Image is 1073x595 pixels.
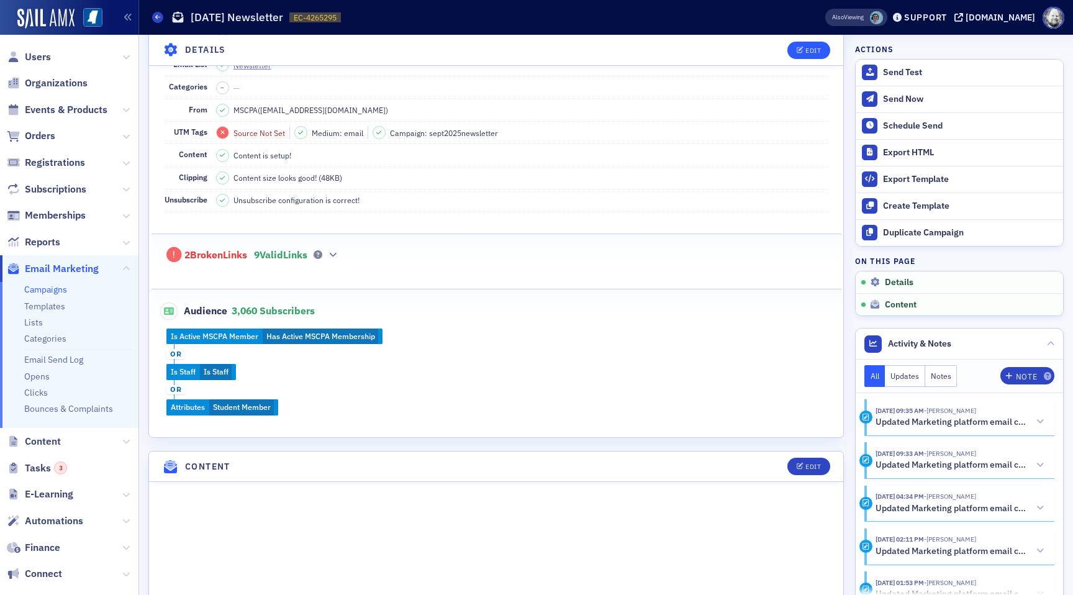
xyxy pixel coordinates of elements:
span: Rachel Shirley [924,578,976,587]
h5: Updated Marketing platform email campaign: [DATE] Newsletter [876,417,1031,428]
span: 2 Broken Links [184,249,247,261]
time: 9/15/2025 01:53 PM [876,578,924,587]
span: MSCPA ( [EMAIL_ADDRESS][DOMAIN_NAME] ) [233,104,388,116]
span: Campaign: sept2025newsletter [390,127,498,139]
div: Activity [859,540,872,553]
span: — [233,83,240,93]
h4: Content [185,460,230,473]
span: Content [885,299,917,311]
a: Events & Products [7,103,107,117]
button: Duplicate Campaign [856,219,1063,246]
button: Notes [925,365,958,387]
div: Edit [805,47,821,53]
div: Also [832,13,844,21]
span: Viewing [832,13,864,22]
span: Registrations [25,156,85,170]
time: 9/15/2025 02:11 PM [876,535,924,543]
span: Source Not Set [233,128,285,138]
div: Duplicate Campaign [883,227,1057,238]
div: Create Template [883,201,1057,212]
span: Rachel Shirley [924,406,976,415]
a: Templates [24,301,65,312]
span: Medium: email [312,127,363,139]
div: [DOMAIN_NAME] [966,12,1035,23]
div: 3 [54,461,67,475]
button: Send Now [856,86,1063,112]
button: All [864,365,885,387]
a: Campaigns [24,284,67,295]
a: Opens [24,371,50,382]
div: Activity [859,454,872,467]
span: Unsubscribe [165,194,207,204]
h5: Updated Marketing platform email campaign: [DATE] Newsletter [876,546,1031,557]
div: Schedule Send [883,120,1057,132]
a: Create Template [856,193,1063,219]
div: Note [1016,373,1037,380]
span: Categories [169,81,207,91]
time: 9/23/2025 09:33 AM [876,449,924,458]
div: Export HTML [883,147,1057,158]
span: Events & Products [25,103,107,117]
span: From [189,104,207,114]
span: Subscriptions [25,183,86,196]
a: Email Marketing [7,262,99,276]
span: Email Marketing [25,262,99,276]
span: Audience [160,302,228,320]
span: E-Learning [25,488,73,501]
a: Connect [7,567,62,581]
button: Edit [787,41,830,58]
h5: Updated Marketing platform email campaign: [DATE] Newsletter [876,503,1031,514]
span: Unsubscribe configuration is correct! [233,194,360,206]
span: Clipping [179,172,207,182]
button: Send Test [856,60,1063,86]
button: Updated Marketing platform email campaign: [DATE] Newsletter [876,545,1046,558]
a: Orders [7,129,55,143]
a: E-Learning [7,488,73,501]
span: Rachel Shirley [924,492,976,501]
button: Schedule Send [856,112,1063,139]
a: Finance [7,541,60,555]
img: SailAMX [17,9,75,29]
a: Content [7,435,61,448]
button: Edit [787,458,830,475]
span: Users [25,50,51,64]
span: 9 Valid Links [254,249,307,261]
div: Export Template [883,174,1057,185]
a: Automations [7,514,83,528]
a: Bounces & Complaints [24,403,113,414]
a: Clicks [24,387,48,398]
button: Updated Marketing platform email campaign: [DATE] Newsletter [876,416,1046,429]
span: Memberships [25,209,86,222]
span: Content is setup! [233,150,291,161]
span: Details [885,277,913,288]
a: View Homepage [75,8,102,29]
a: Registrations [7,156,85,170]
button: [DOMAIN_NAME] [954,13,1039,22]
button: Updates [885,365,925,387]
a: Tasks3 [7,461,67,475]
span: UTM Tags [174,127,207,137]
a: Subscriptions [7,183,86,196]
div: Send Test [883,67,1057,78]
span: Connect [25,567,62,581]
a: Organizations [7,76,88,90]
div: Edit [805,463,821,470]
span: Rachel Shirley [870,11,883,24]
time: 9/23/2025 09:35 AM [876,406,924,415]
span: Organizations [25,76,88,90]
span: Automations [25,514,83,528]
div: Support [904,12,947,23]
span: Content size looks good! (48KB) [233,172,342,183]
a: Email Send Log [24,354,83,365]
button: Updated Marketing platform email campaign: [DATE] Newsletter [876,502,1046,515]
a: Lists [24,317,43,328]
a: Users [7,50,51,64]
time: 9/22/2025 04:34 PM [876,492,924,501]
button: Note [1000,367,1054,384]
div: Activity [859,411,872,424]
span: Activity & Notes [888,337,951,350]
span: Tasks [25,461,67,475]
a: Export Template [856,166,1063,193]
div: Activity [859,497,872,510]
